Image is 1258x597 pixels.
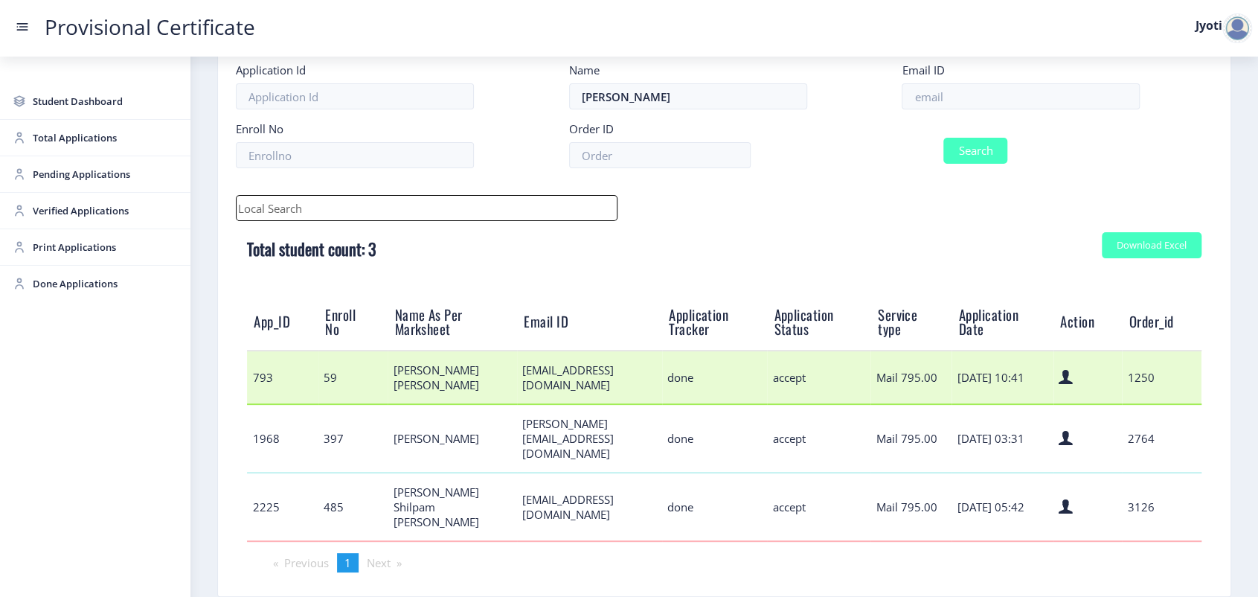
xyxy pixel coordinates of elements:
[236,553,1213,572] ul: Pagination
[1053,294,1123,351] th: Action
[236,121,283,136] label: Enroll No
[33,275,179,293] span: Done Applications
[767,404,871,473] td: accept
[767,294,871,351] th: Application Status
[876,431,946,446] div: Mail 795.00
[1122,404,1201,473] td: 2764
[767,351,871,404] td: accept
[951,473,1053,541] td: [DATE] 05:42
[33,165,179,183] span: Pending Applications
[902,63,944,77] label: Email ID
[33,202,179,220] span: Verified Applications
[1122,294,1201,351] th: Order_id
[318,351,388,404] td: 59
[951,351,1053,404] td: [DATE] 10:41
[247,294,318,351] th: App_ID
[569,83,807,109] input: name
[33,92,179,110] span: Student Dashboard
[318,404,388,473] td: 397
[388,351,517,404] td: [PERSON_NAME] [PERSON_NAME]
[236,142,474,168] input: Enrollno
[662,294,767,351] th: Application Tracker
[1102,232,1201,258] button: Download Excel
[767,473,871,541] td: accept
[517,294,662,351] th: Email ID
[367,555,391,570] span: Next
[236,63,306,77] label: Application Id
[388,294,517,351] th: Name As Per Marksheet
[1122,473,1201,541] td: 3126
[662,473,767,541] td: done
[951,404,1053,473] td: [DATE] 03:31
[247,237,376,261] b: Total student count: 3
[236,195,617,221] input: Local Search
[33,238,179,256] span: Print Applications
[517,351,662,404] td: [EMAIL_ADDRESS][DOMAIN_NAME]
[318,473,388,541] td: 485
[30,19,270,35] a: Provisional Certificate
[876,499,946,514] div: Mail 795.00
[870,294,951,351] th: Service type
[569,142,751,168] input: Order
[951,294,1053,351] th: Application Date
[388,404,517,473] td: [PERSON_NAME]
[943,138,1007,164] button: Search
[33,129,179,147] span: Total Applications
[1122,351,1201,404] td: 1250
[662,404,767,473] td: done
[569,121,614,136] label: Order ID
[569,63,600,77] label: Name
[247,473,318,541] td: 2225
[876,370,946,385] div: Mail 795.00
[1117,240,1187,251] div: Download Excel
[247,351,318,404] td: 793
[662,351,767,404] td: done
[1196,19,1222,31] label: Jyoti
[318,294,388,351] th: Enroll No
[344,555,351,570] span: 1
[517,473,662,541] td: [EMAIL_ADDRESS][DOMAIN_NAME]
[284,555,329,570] span: Previous
[247,404,318,473] td: 1968
[517,404,662,473] td: [PERSON_NAME][EMAIL_ADDRESS][DOMAIN_NAME]
[388,473,517,541] td: [PERSON_NAME] Shilpam [PERSON_NAME]
[902,83,1140,109] input: email
[236,83,474,109] input: Application Id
